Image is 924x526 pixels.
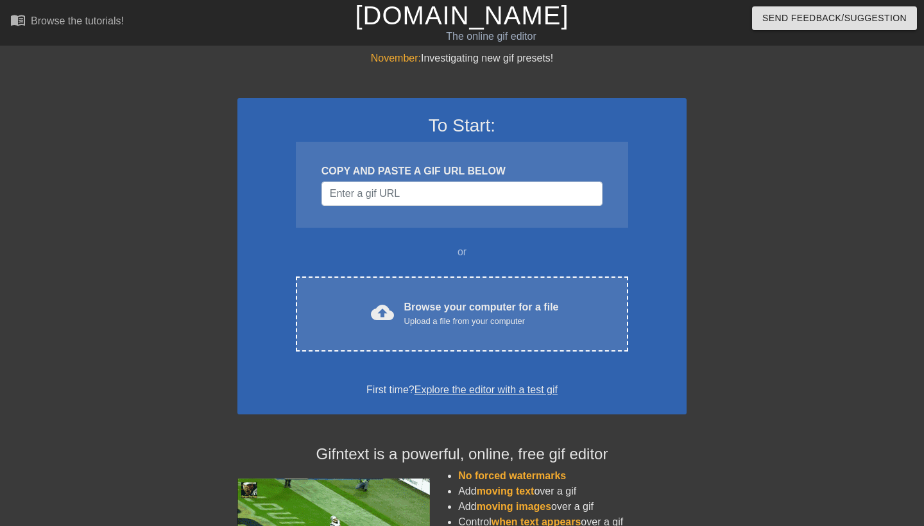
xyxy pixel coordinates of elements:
span: November: [371,53,421,64]
li: Add over a gif [458,484,687,499]
h3: To Start: [254,115,670,137]
a: [DOMAIN_NAME] [355,1,569,30]
button: Send Feedback/Suggestion [752,6,917,30]
li: Add over a gif [458,499,687,514]
div: Browse the tutorials! [31,15,124,26]
div: Upload a file from your computer [404,315,559,328]
div: Browse your computer for a file [404,300,559,328]
span: menu_book [10,12,26,28]
span: No forced watermarks [458,470,566,481]
a: Explore the editor with a test gif [415,384,558,395]
span: moving text [477,486,535,496]
span: moving images [477,501,551,512]
h4: Gifntext is a powerful, online, free gif editor [237,445,687,464]
div: COPY AND PASTE A GIF URL BELOW [321,164,603,179]
span: Send Feedback/Suggestion [762,10,907,26]
div: or [271,244,653,260]
span: cloud_upload [371,301,394,324]
div: First time? [254,382,670,398]
a: Browse the tutorials! [10,12,124,32]
div: Investigating new gif presets! [237,51,687,66]
div: The online gif editor [314,29,668,44]
input: Username [321,182,603,206]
